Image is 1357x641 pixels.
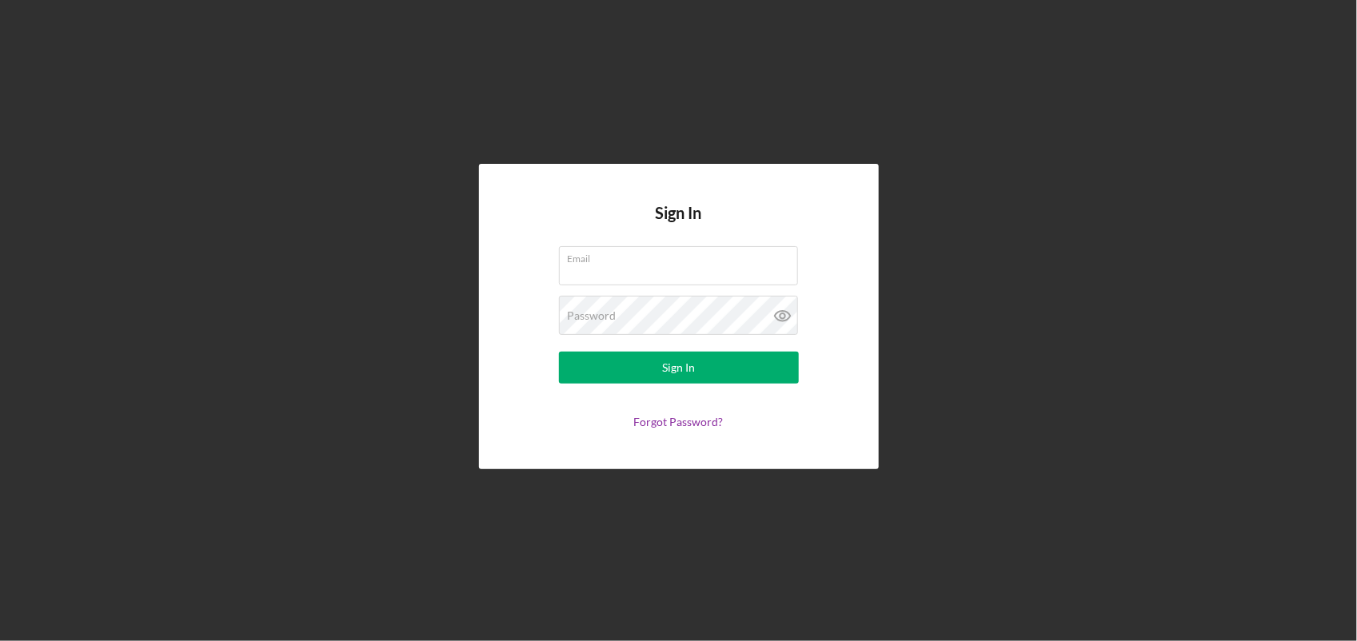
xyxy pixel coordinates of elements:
[634,415,724,428] a: Forgot Password?
[559,352,799,384] button: Sign In
[568,247,798,265] label: Email
[568,309,617,322] label: Password
[656,204,702,246] h4: Sign In
[662,352,695,384] div: Sign In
